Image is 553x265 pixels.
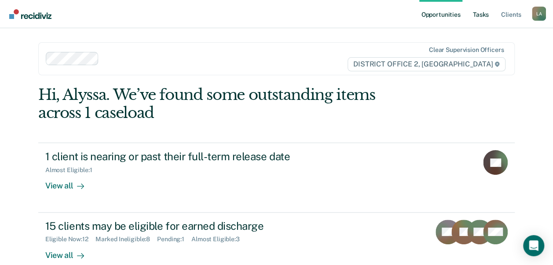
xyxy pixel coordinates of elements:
div: 15 clients may be eligible for earned discharge [45,220,354,232]
div: View all [45,243,95,260]
img: Recidiviz [9,9,51,19]
div: Eligible Now : 12 [45,236,95,243]
div: Almost Eligible : 3 [191,236,247,243]
div: Clear supervision officers [429,46,504,54]
button: Profile dropdown button [532,7,546,21]
a: 1 client is nearing or past their full-term release dateAlmost Eligible:1View all [38,143,515,212]
div: Pending : 1 [157,236,191,243]
div: Marked Ineligible : 8 [95,236,157,243]
div: Hi, Alyssa. We’ve found some outstanding items across 1 caseload [38,86,420,122]
div: 1 client is nearing or past their full-term release date [45,150,354,163]
div: L A [532,7,546,21]
div: Almost Eligible : 1 [45,166,99,174]
span: DISTRICT OFFICE 2, [GEOGRAPHIC_DATA] [348,57,505,71]
div: View all [45,174,95,191]
div: Open Intercom Messenger [523,235,544,256]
